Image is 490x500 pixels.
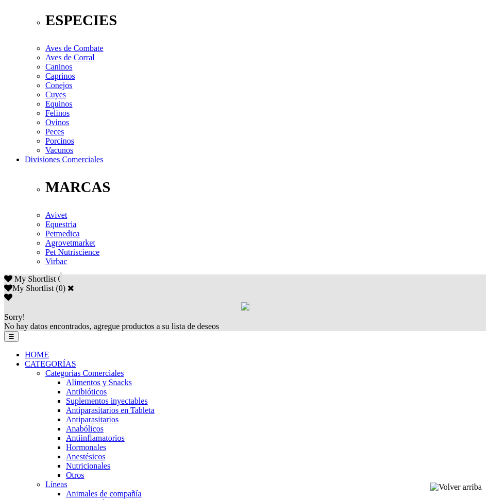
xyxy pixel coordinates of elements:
a: Equestria [45,220,76,229]
a: Ovinos [45,118,69,127]
a: Caninos [45,62,72,71]
a: HOME [25,350,49,359]
a: Divisiones Comerciales [25,155,103,164]
span: 0 [58,274,62,283]
a: Virbac [45,257,67,266]
label: My Shortlist [4,284,54,292]
a: Antibióticos [66,387,107,396]
iframe: Brevo live chat [5,388,178,495]
a: Aves de Corral [45,53,95,62]
button: ☰ [4,331,19,342]
a: Petmedica [45,229,80,238]
a: Avivet [45,211,67,219]
a: CATEGORÍAS [25,359,76,368]
a: Categorías Comerciales [45,369,124,377]
a: Pet Nutriscience [45,248,99,256]
p: MARCAS [45,179,486,196]
span: Sorry! [4,313,25,321]
p: ESPECIES [45,12,486,29]
a: Porcinos [45,136,74,145]
a: Equinos [45,99,72,108]
img: Volver arriba [430,482,482,492]
a: Alimentos y Snacks [66,378,132,387]
a: Agrovetmarket [45,238,95,247]
a: Caprinos [45,72,75,80]
a: Felinos [45,109,70,117]
a: Peces [45,127,64,136]
a: Conejos [45,81,72,90]
img: loading.gif [241,302,249,311]
a: Cuyes [45,90,66,99]
span: My Shortlist [14,274,56,283]
a: Cerrar [67,284,74,292]
span: ( ) [56,284,65,292]
div: No hay datos encontrados, agregue productos a su lista de deseos [4,313,486,331]
a: Vacunos [45,146,73,154]
label: 0 [59,284,63,292]
a: Aves de Combate [45,44,104,53]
